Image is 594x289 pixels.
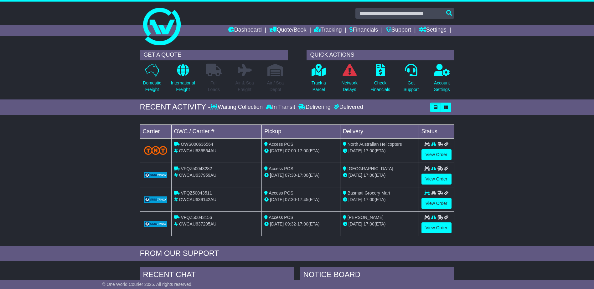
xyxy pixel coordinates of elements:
div: FROM OUR SUPPORT [140,249,454,258]
a: View Order [421,198,452,209]
div: - (ETA) [264,196,338,203]
span: OWCAU637205AU [179,221,216,226]
span: 09:32 [285,221,296,226]
p: Get Support [403,80,419,93]
span: 17:00 [364,197,374,202]
span: OWCAU636564AU [179,148,216,153]
span: 07:00 [285,148,296,153]
span: [DATE] [270,197,284,202]
div: Waiting Collection [210,104,264,111]
div: (ETA) [343,172,416,179]
td: Status [419,124,454,138]
td: Delivery [340,124,419,138]
span: [DATE] [349,148,362,153]
p: Air & Sea Freight [235,80,254,93]
span: VFQZ50043511 [181,190,212,195]
p: Air / Sea Depot [267,80,284,93]
span: OWCAU637959AU [179,173,216,178]
span: [GEOGRAPHIC_DATA] [348,166,393,171]
span: 17:00 [364,173,374,178]
a: Tracking [314,25,342,36]
p: Track a Parcel [312,80,326,93]
span: 17:00 [297,221,308,226]
span: © One World Courier 2025. All rights reserved. [102,282,193,287]
div: QUICK ACTIONS [307,50,454,60]
span: Access POS [269,166,293,171]
img: GetCarrierServiceLogo [144,172,168,178]
a: InternationalFreight [171,63,195,96]
div: (ETA) [343,196,416,203]
span: [DATE] [349,173,362,178]
span: 07:30 [285,173,296,178]
img: GetCarrierServiceLogo [144,196,168,203]
span: 17:45 [297,197,308,202]
p: Account Settings [434,80,450,93]
div: Delivered [332,104,363,111]
p: Network Delays [341,80,357,93]
p: Check Financials [370,80,390,93]
a: Quote/Book [269,25,306,36]
span: VFQZ50043282 [181,166,212,171]
a: DomesticFreight [142,63,161,96]
span: 17:00 [364,148,374,153]
div: GET A QUOTE [140,50,288,60]
span: OWCAU639142AU [179,197,216,202]
img: GetCarrierServiceLogo [144,221,168,227]
a: View Order [421,174,452,185]
div: (ETA) [343,221,416,227]
span: [PERSON_NAME] [348,215,384,220]
span: [DATE] [349,221,362,226]
span: 17:00 [297,148,308,153]
a: CheckFinancials [370,63,390,96]
div: NOTICE BOARD [300,267,454,284]
div: RECENT ACTIVITY - [140,103,211,112]
span: 07:30 [285,197,296,202]
td: OWC / Carrier # [171,124,262,138]
a: Financials [349,25,378,36]
div: - (ETA) [264,148,338,154]
a: AccountSettings [434,63,450,96]
span: Access POS [269,190,293,195]
div: RECENT CHAT [140,267,294,284]
span: [DATE] [270,173,284,178]
span: 17:00 [364,221,374,226]
span: VFQZ50043156 [181,215,212,220]
span: [DATE] [270,148,284,153]
a: View Order [421,222,452,233]
div: - (ETA) [264,172,338,179]
span: [DATE] [270,221,284,226]
div: In Transit [264,104,297,111]
img: TNT_Domestic.png [144,146,168,155]
td: Pickup [262,124,340,138]
p: Full Loads [206,80,222,93]
div: - (ETA) [264,221,338,227]
div: Delivering [297,104,332,111]
td: Carrier [140,124,171,138]
span: [DATE] [349,197,362,202]
span: Access POS [269,215,293,220]
a: NetworkDelays [341,63,358,96]
span: Basmati Grocery Mart [348,190,390,195]
a: GetSupport [403,63,419,96]
a: Dashboard [228,25,262,36]
span: OWS000636564 [181,142,213,147]
p: Domestic Freight [143,80,161,93]
span: North Australian Helicopters [348,142,402,147]
span: Access POS [269,142,293,147]
a: Track aParcel [311,63,326,96]
span: 17:00 [297,173,308,178]
a: Settings [419,25,447,36]
p: International Freight [171,80,195,93]
a: Support [386,25,411,36]
a: View Order [421,149,452,160]
div: (ETA) [343,148,416,154]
